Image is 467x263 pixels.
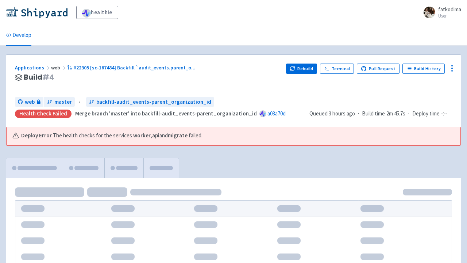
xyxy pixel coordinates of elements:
[24,73,54,81] span: Build
[25,98,35,106] span: web
[15,110,72,118] div: Health check failed
[168,132,188,139] a: migrate
[309,110,355,117] span: Queued
[438,6,461,13] span: fatkodima
[402,64,445,74] a: Build History
[15,64,51,71] a: Applications
[438,14,461,18] small: User
[53,131,202,140] span: The health checks for the services , and failed.
[386,110,405,118] span: 2m 45.7s
[73,64,196,71] span: #22305 [sc-167484] Backfill `audit_events.parent_o ...
[320,64,354,74] a: Terminal
[412,110,440,118] span: Deploy time
[67,64,197,71] a: #22305 [sc-167484] Backfill `audit_events.parent_o...
[75,110,257,117] strong: Merge branch 'master' into backfill-audit_events-parent_organization_id
[96,98,211,106] span: backfill-audit_events-parent_organization_id
[357,64,400,74] a: Pull Request
[267,110,286,117] a: a03a70d
[54,98,72,106] span: master
[419,7,461,18] a: fatkodima User
[86,97,214,107] a: backfill-audit_events-parent_organization_id
[133,132,151,139] a: worker
[362,110,385,118] span: Build time
[441,110,448,118] span: -:--
[6,25,31,46] a: Develop
[6,7,67,18] img: Shipyard logo
[152,132,159,139] a: api
[44,97,75,107] a: master
[76,6,118,19] a: healthie
[15,97,43,107] a: web
[42,72,54,82] span: # 4
[309,110,452,118] div: · ·
[329,110,355,117] time: 3 hours ago
[78,98,83,106] span: ←
[286,64,317,74] button: Rebuild
[21,131,52,140] b: Deploy Error
[51,64,67,71] span: web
